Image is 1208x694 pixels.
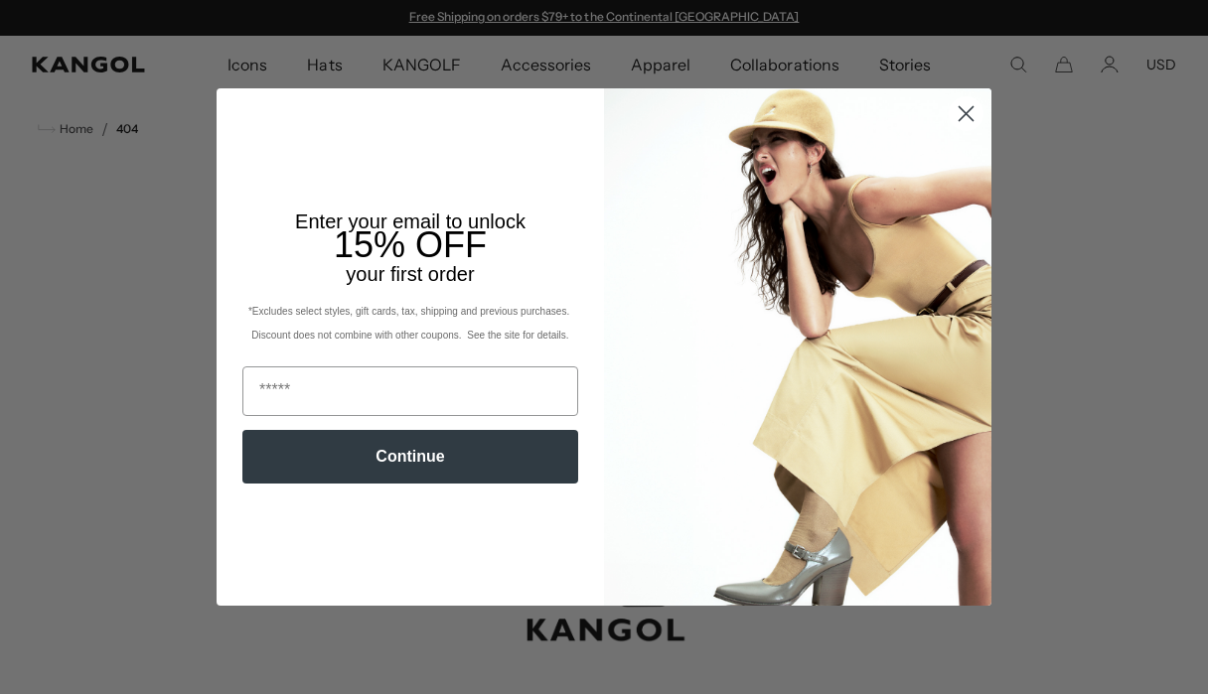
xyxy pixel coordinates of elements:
input: Email [242,366,578,416]
span: your first order [346,263,474,285]
button: Continue [242,430,578,484]
img: 93be19ad-e773-4382-80b9-c9d740c9197f.jpeg [604,88,991,605]
span: *Excludes select styles, gift cards, tax, shipping and previous purchases. Discount does not comb... [248,306,572,341]
span: Enter your email to unlock [295,210,526,232]
span: 15% OFF [334,224,487,265]
button: Close dialog [949,96,983,131]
